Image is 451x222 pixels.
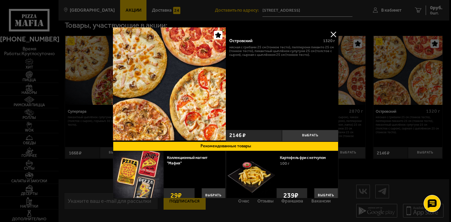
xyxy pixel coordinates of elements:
p: Мясная с грибами 25 см (тонкое тесто), Пепперони Пиканто 25 см (тонкое тесто), Пикантный цыплёнок... [229,45,335,57]
span: 1320 г [323,38,335,43]
strong: 239 ₽ [281,188,300,202]
a: Коллекционный магнит "Мафия" [167,156,207,165]
span: 100 г [280,161,289,166]
strong: 29 ₽ [169,188,183,202]
div: Островский [229,38,318,44]
img: Островский [113,27,226,140]
button: Рекомендованные товары [113,141,338,151]
a: Картофель фри с кетчупом [280,156,330,160]
button: Выбрать [282,130,338,141]
a: Островский [113,27,226,141]
span: 2146 ₽ [229,133,246,138]
button: Выбрать [314,188,338,202]
button: Выбрать [201,188,225,202]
